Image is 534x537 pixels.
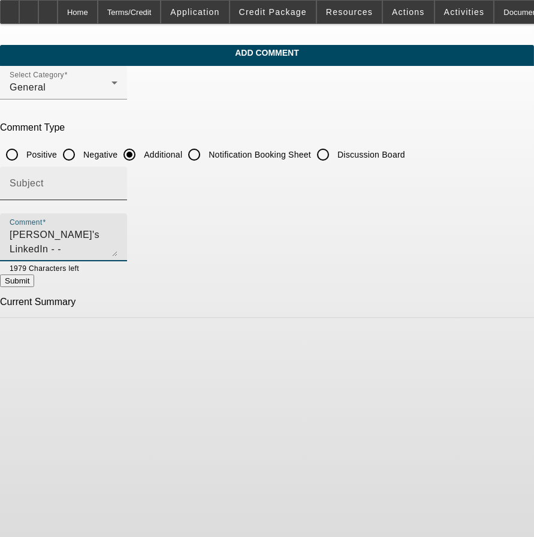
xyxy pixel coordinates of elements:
[161,1,228,23] button: Application
[141,149,182,161] label: Additional
[435,1,494,23] button: Activities
[170,7,219,17] span: Application
[206,149,311,161] label: Notification Booking Sheet
[335,149,405,161] label: Discussion Board
[239,7,307,17] span: Credit Package
[10,178,44,188] mat-label: Subject
[24,149,57,161] label: Positive
[392,7,425,17] span: Actions
[10,71,64,79] mat-label: Select Category
[10,261,79,274] mat-hint: 1979 Characters left
[383,1,434,23] button: Actions
[10,219,43,227] mat-label: Comment
[317,1,382,23] button: Resources
[9,48,525,58] span: Add Comment
[230,1,316,23] button: Credit Package
[444,7,485,17] span: Activities
[81,149,117,161] label: Negative
[326,7,373,17] span: Resources
[10,82,46,92] span: General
